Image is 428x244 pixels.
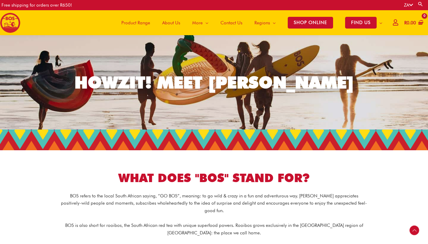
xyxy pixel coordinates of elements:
[61,222,367,237] p: BOS is also short for rooibos, the South African red tea with unique superfood powers. Rooibos gr...
[115,10,156,35] a: Product Range
[61,192,367,215] p: BOS refers to the local South African saying, “GO BOS”, meaning: to go wild & crazy in a fun and ...
[162,14,180,32] span: About Us
[220,14,242,32] span: Contact Us
[404,2,413,8] a: ZA
[417,1,423,7] a: Search button
[254,14,270,32] span: Regions
[248,10,282,35] a: Regions
[156,10,186,35] a: About Us
[111,10,388,35] nav: Site Navigation
[404,20,407,26] span: R
[192,14,203,32] span: More
[345,17,377,29] span: FIND US
[288,17,333,29] span: SHOP ONLINE
[404,20,416,26] bdi: 0.00
[282,10,339,35] a: SHOP ONLINE
[403,16,423,30] a: View Shopping Cart, empty
[46,170,382,186] h1: WHAT DOES "BOS" STAND FOR?
[121,14,150,32] span: Product Range
[74,74,354,91] div: HOWZIT! MEET [PERSON_NAME]
[214,10,248,35] a: Contact Us
[186,10,214,35] a: More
